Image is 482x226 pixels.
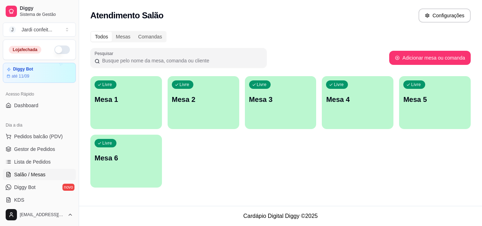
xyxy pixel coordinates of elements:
p: Livre [334,82,344,87]
p: Livre [102,140,112,146]
span: Diggy Bot [14,184,36,191]
button: LivreMesa 6 [90,135,162,188]
button: Adicionar mesa ou comanda [389,51,471,65]
div: Comandas [134,32,166,42]
a: DiggySistema de Gestão [3,3,76,20]
button: LivreMesa 5 [399,76,471,129]
button: [EMAIL_ADDRESS][DOMAIN_NAME] [3,206,76,223]
a: Diggy Botnovo [3,182,76,193]
span: Dashboard [14,102,38,109]
span: Sistema de Gestão [20,12,73,17]
div: Jardi confeit ... [22,26,52,33]
button: Alterar Status [54,45,70,54]
a: KDS [3,194,76,206]
article: até 11/09 [12,73,29,79]
a: Gestor de Pedidos [3,143,76,155]
div: Dia a dia [3,120,76,131]
button: Pedidos balcão (PDV) [3,131,76,142]
p: Mesa 1 [95,94,158,104]
span: [EMAIL_ADDRESS][DOMAIN_NAME] [20,212,65,218]
span: Lista de Pedidos [14,158,51,165]
div: Todos [91,32,112,42]
button: Configurações [418,8,471,23]
button: LivreMesa 2 [168,76,239,129]
div: Mesas [112,32,134,42]
span: Diggy [20,5,73,12]
p: Livre [102,82,112,87]
div: Loja fechada [9,46,41,54]
span: Gestor de Pedidos [14,146,55,153]
label: Pesquisar [95,50,116,56]
a: Salão / Mesas [3,169,76,180]
button: LivreMesa 4 [322,76,393,129]
span: KDS [14,196,24,203]
p: Livre [180,82,189,87]
button: Select a team [3,23,76,37]
p: Livre [411,82,421,87]
a: Diggy Botaté 11/09 [3,63,76,83]
p: Mesa 5 [403,94,466,104]
p: Mesa 4 [326,94,389,104]
p: Mesa 2 [172,94,235,104]
a: Dashboard [3,100,76,111]
p: Livre [257,82,267,87]
div: Acesso Rápido [3,88,76,100]
span: Salão / Mesas [14,171,46,178]
p: Mesa 6 [95,153,158,163]
article: Diggy Bot [13,67,33,72]
p: Mesa 3 [249,94,312,104]
span: Pedidos balcão (PDV) [14,133,63,140]
h2: Atendimento Salão [90,10,163,21]
button: LivreMesa 1 [90,76,162,129]
button: LivreMesa 3 [245,76,317,129]
span: J [9,26,16,33]
footer: Cardápio Digital Diggy © 2025 [79,206,482,226]
a: Lista de Pedidos [3,156,76,167]
input: Pesquisar [100,57,263,64]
